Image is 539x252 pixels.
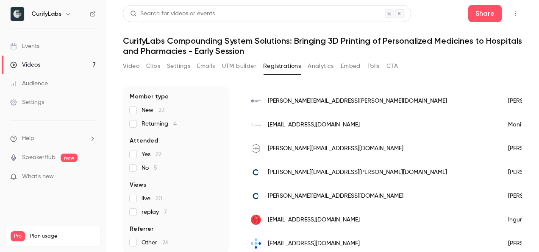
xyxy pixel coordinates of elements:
span: Member type [130,92,169,101]
span: Plan usage [30,233,95,240]
button: Analytics [308,59,334,73]
button: Polls [367,59,380,73]
span: 20 [156,196,162,202]
span: Yes [142,150,161,159]
img: uk-koeln.de [251,96,261,106]
button: Top Bar Actions [508,7,522,20]
h1: CurifyLabs Compounding System Solutions: Bringing 3D Printing of Personalized Medicines to Hospit... [123,36,522,56]
button: Settings [167,59,190,73]
span: Attended [130,137,158,145]
button: Embed [341,59,361,73]
span: What's new [22,172,54,181]
span: Help [22,134,34,143]
span: [PERSON_NAME][EMAIL_ADDRESS][PERSON_NAME][DOMAIN_NAME] [268,168,447,177]
button: Emails [197,59,215,73]
span: 26 [162,240,169,246]
p: Videos [11,241,27,249]
button: UTM builder [222,59,256,73]
span: [PERSON_NAME][EMAIL_ADDRESS][PERSON_NAME][DOMAIN_NAME] [268,97,447,106]
div: Settings [10,98,44,106]
span: [PERSON_NAME][EMAIL_ADDRESS][DOMAIN_NAME] [268,192,403,201]
div: Search for videos or events [130,9,215,18]
span: [EMAIL_ADDRESS][DOMAIN_NAME] [268,239,360,248]
span: 23 [158,107,164,113]
span: New [142,106,164,115]
span: [EMAIL_ADDRESS][DOMAIN_NAME] [268,120,360,129]
button: Share [468,5,502,22]
span: Pro [11,231,25,241]
img: luks.ch [251,120,261,130]
span: replay [142,208,167,216]
span: Views [130,181,146,189]
button: CTA [386,59,398,73]
span: 5 [154,165,157,171]
div: Audience [10,79,48,88]
p: / 90 [83,241,95,249]
iframe: Noticeable Trigger [86,173,96,181]
li: help-dropdown-opener [10,134,96,143]
img: farmasi.uio.no [251,215,261,225]
span: Other [142,238,169,247]
div: Events [10,42,39,50]
button: Registrations [263,59,301,73]
img: CurifyLabs [11,7,24,21]
div: Videos [10,61,40,69]
a: SpeakerHub [22,153,56,162]
button: Clips [146,59,160,73]
span: new [61,154,78,162]
span: [EMAIL_ADDRESS][DOMAIN_NAME] [268,216,360,224]
section: facet-groups [130,18,222,247]
span: 4 [173,121,177,127]
h6: CurifyLabs [31,10,61,18]
span: 7 [83,243,86,248]
span: Returning [142,120,177,128]
span: [PERSON_NAME][EMAIL_ADDRESS][DOMAIN_NAME] [268,144,403,153]
img: curifylabs.com [251,191,261,201]
span: 7 [164,209,167,215]
span: No [142,164,157,172]
img: sahf.no [251,238,261,249]
span: live [142,194,162,203]
img: dr-hysek.ch [251,143,261,154]
span: Referrer [130,225,153,233]
span: 22 [156,151,161,157]
img: curifylabs.com [251,167,261,177]
button: Video [123,59,139,73]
